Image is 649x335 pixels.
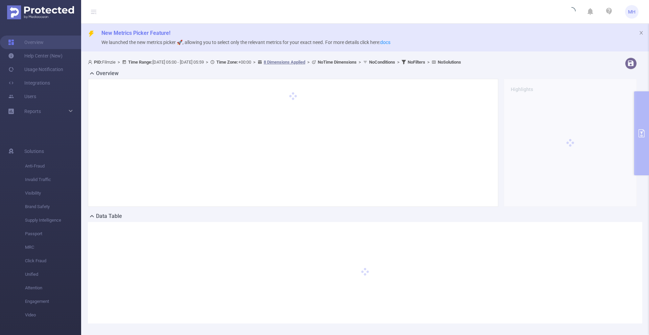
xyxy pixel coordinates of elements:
span: Video [25,308,81,322]
h2: Data Table [96,212,122,220]
span: Attention [25,281,81,295]
a: Help Center (New) [8,49,63,63]
span: Reports [24,109,41,114]
span: Invalid Traffic [25,173,81,186]
span: MH [628,5,635,19]
b: No Time Dimensions [318,60,357,65]
b: Time Zone: [216,60,238,65]
span: > [204,60,210,65]
span: > [395,60,402,65]
span: New Metrics Picker Feature! [101,30,170,36]
a: Integrations [8,76,50,90]
span: Solutions [24,144,44,158]
b: No Conditions [369,60,395,65]
a: Reports [24,105,41,118]
span: Anti-Fraud [25,159,81,173]
span: > [305,60,312,65]
span: > [357,60,363,65]
i: icon: loading [568,7,576,17]
span: Filmzie [DATE] 05:00 - [DATE] 05:59 +00:00 [88,60,461,65]
span: We launched the new metrics picker 🚀, allowing you to select only the relevant metrics for your e... [101,40,390,45]
a: Overview [8,36,44,49]
button: icon: close [639,29,644,37]
span: Visibility [25,186,81,200]
span: Unified [25,268,81,281]
i: icon: user [88,60,94,64]
a: Usage Notification [8,63,63,76]
span: MRC [25,241,81,254]
span: Click Fraud [25,254,81,268]
span: Engagement [25,295,81,308]
img: Protected Media [7,5,74,19]
b: No Filters [408,60,425,65]
span: Brand Safety [25,200,81,214]
i: icon: thunderbolt [88,30,95,37]
a: docs [380,40,390,45]
span: > [251,60,258,65]
span: > [425,60,432,65]
u: 8 Dimensions Applied [264,60,305,65]
span: > [116,60,122,65]
i: icon: close [639,30,644,35]
b: No Solutions [438,60,461,65]
h2: Overview [96,69,119,77]
span: Supply Intelligence [25,214,81,227]
b: PID: [94,60,102,65]
a: Users [8,90,36,103]
span: Passport [25,227,81,241]
b: Time Range: [128,60,152,65]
